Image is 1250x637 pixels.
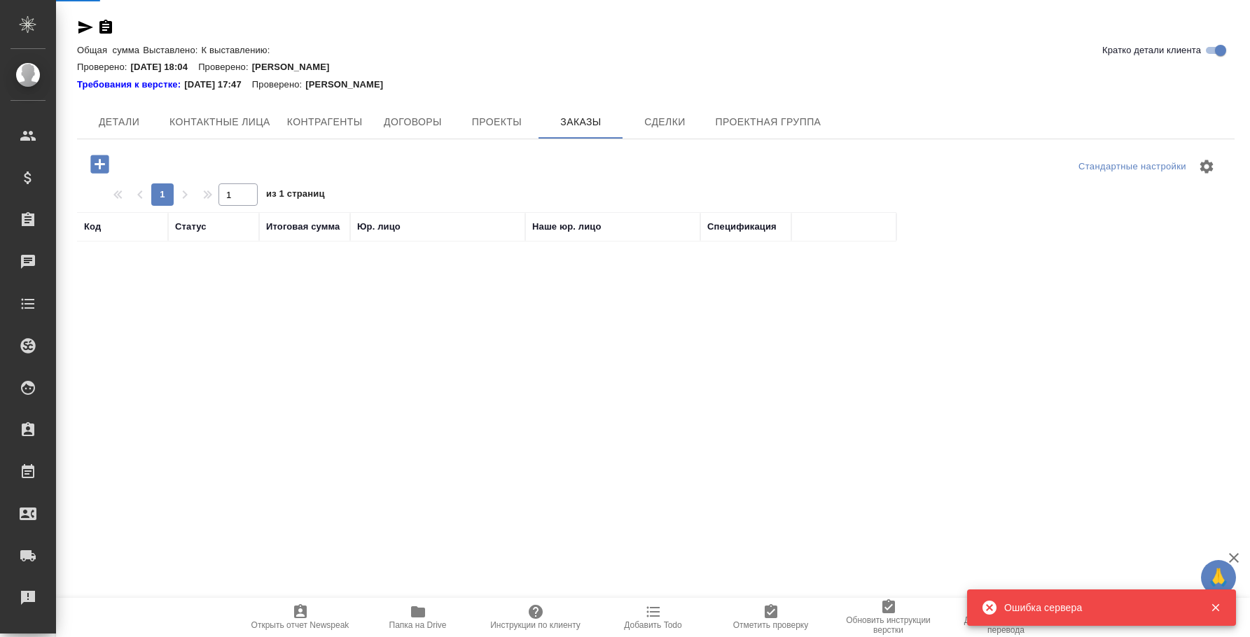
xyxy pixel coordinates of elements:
span: Контрагенты [287,113,363,131]
button: Добавить инструкции перевода [947,598,1065,637]
p: [DATE] 17:47 [184,78,252,92]
span: Открыть отчет Newspeak [251,620,349,630]
p: [PERSON_NAME] [305,78,394,92]
span: Отметить проверку [733,620,808,630]
p: Проверено: [77,62,131,72]
span: из 1 страниц [266,185,325,206]
span: Проектная группа [715,113,821,131]
p: К выставлению: [202,45,274,55]
span: Папка на Drive [389,620,447,630]
div: Юр. лицо [357,220,401,234]
div: Код [84,220,101,234]
span: Заказы [547,113,614,131]
span: Добавить Todo [624,620,681,630]
p: Проверено: [252,78,306,92]
span: Договоры [379,113,446,131]
span: Проекты [463,113,530,131]
span: Контактные лица [169,113,270,131]
p: Общая сумма [77,45,143,55]
button: Обновить инструкции верстки [830,598,947,637]
div: Статус [175,220,207,234]
span: Сделки [631,113,698,131]
span: Обновить инструкции верстки [838,615,939,635]
button: Инструкции по клиенту [477,598,595,637]
div: Нажми, чтобы открыть папку с инструкцией [77,78,184,92]
button: 🙏 [1201,560,1236,595]
span: Инструкции по клиенту [490,620,581,630]
button: Закрыть [1201,601,1230,614]
div: Ошибка сервера [1004,601,1189,615]
p: Выставлено: [143,45,201,55]
button: Добавить проект [81,150,119,178]
button: Скопировать ссылку [97,19,114,36]
p: [PERSON_NAME] [252,62,340,72]
div: split button [1075,156,1190,178]
p: [DATE] 18:04 [131,62,199,72]
a: Требования к верстке: [77,78,184,92]
div: Спецификация [707,220,777,234]
p: Проверено: [198,62,252,72]
span: Кратко детали клиента [1102,43,1201,57]
span: Настроить таблицу [1190,150,1223,183]
span: Добавить инструкции перевода [956,615,1057,635]
span: Детали [85,113,153,131]
button: Скопировать ссылку для ЯМессенджера [77,19,94,36]
div: Наше юр. лицо [532,220,602,234]
div: Итоговая сумма [266,220,340,234]
span: 🙏 [1207,563,1230,592]
button: Добавить Todo [595,598,712,637]
button: Отметить проверку [712,598,830,637]
button: Папка на Drive [359,598,477,637]
button: Открыть отчет Newspeak [242,598,359,637]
